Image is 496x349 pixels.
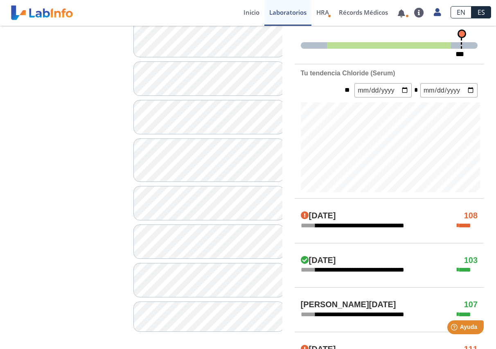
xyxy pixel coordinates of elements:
input: mm/dd/yyyy [354,83,412,97]
input: mm/dd/yyyy [420,83,478,97]
h4: 107 [464,300,478,310]
h4: 108 [464,211,478,221]
b: Tu tendencia Chloride (Serum) [301,70,395,77]
h4: 103 [464,256,478,265]
iframe: Help widget launcher [423,317,487,340]
span: HRA [316,8,329,16]
h4: [DATE] [301,256,336,265]
h4: [PERSON_NAME][DATE] [301,300,396,310]
h4: [DATE] [301,211,336,221]
a: EN [451,6,471,18]
a: ES [471,6,491,18]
